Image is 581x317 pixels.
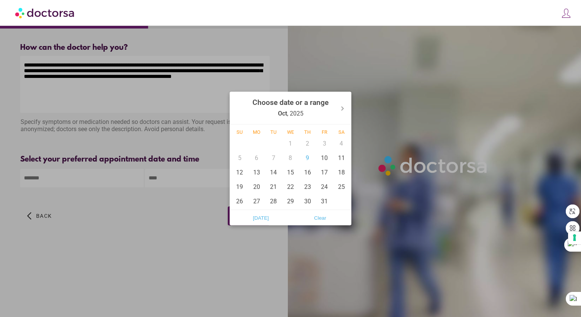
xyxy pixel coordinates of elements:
div: 11 [333,151,350,165]
div: 6 [248,151,265,165]
div: 29 [282,194,299,208]
div: 15 [282,165,299,179]
div: Th [299,129,316,135]
div: 7 [265,151,282,165]
div: 12 [231,165,248,179]
div: 25 [333,179,350,194]
div: 14 [265,165,282,179]
div: Su [231,129,248,135]
div: 13 [248,165,265,179]
div: Fr [316,129,333,135]
div: 28 [265,194,282,208]
div: 4 [333,136,350,151]
div: 30 [299,194,316,208]
strong: Oct [278,110,287,117]
button: [DATE] [231,212,290,224]
div: 9 [299,151,316,165]
div: 20 [248,179,265,194]
div: 22 [282,179,299,194]
span: Clear [293,212,348,223]
button: Clear [290,212,350,224]
div: 10 [316,151,333,165]
div: 3 [316,136,333,151]
div: 21 [265,179,282,194]
div: 5 [231,151,248,165]
div: 31 [316,194,333,208]
button: Your consent preferences for tracking technologies [568,231,581,244]
span: [DATE] [233,212,288,223]
div: 17 [316,165,333,179]
div: Tu [265,129,282,135]
div: 27 [248,194,265,208]
img: Doctorsa.com [15,4,75,21]
div: 16 [299,165,316,179]
div: 26 [231,194,248,208]
div: 2 [299,136,316,151]
div: Mo [248,129,265,135]
div: 18 [333,165,350,179]
div: 19 [231,179,248,194]
img: icons8-customer-100.png [561,8,571,19]
div: 23 [299,179,316,194]
div: , 2025 [252,94,329,123]
strong: Choose date or a range [252,98,329,107]
div: We [282,129,299,135]
div: 24 [316,179,333,194]
div: 1 [282,136,299,151]
div: 8 [282,151,299,165]
div: Sa [333,129,350,135]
